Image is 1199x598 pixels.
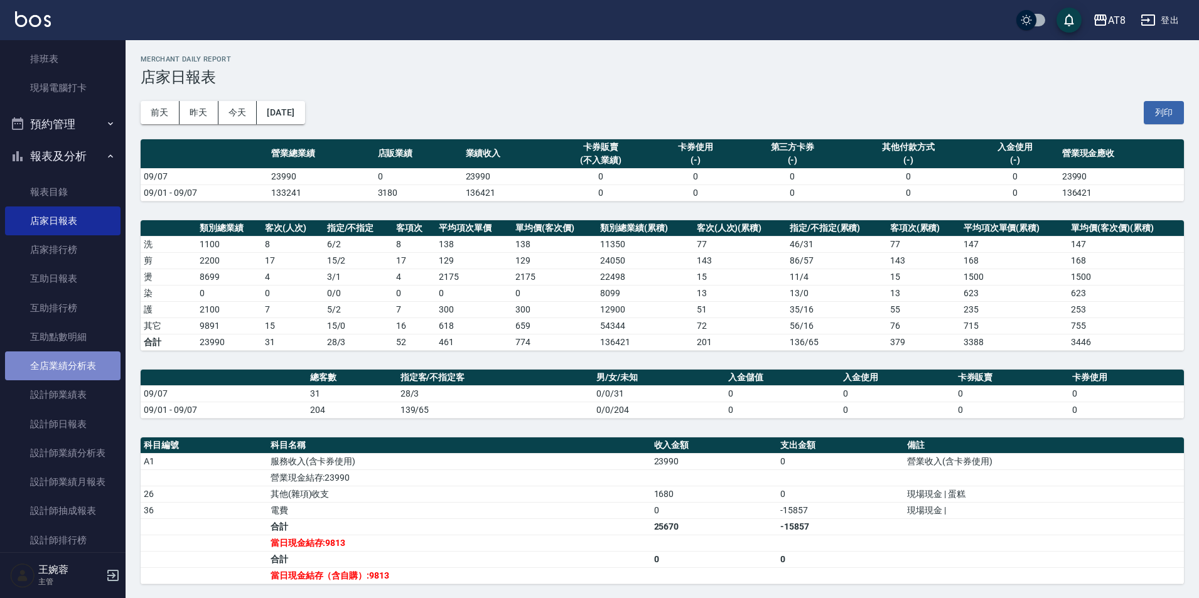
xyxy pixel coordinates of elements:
[512,334,597,350] td: 774
[694,220,787,237] th: 客次(人次)(累積)
[777,551,904,567] td: 0
[651,486,778,502] td: 1680
[887,334,960,350] td: 379
[694,269,787,285] td: 15
[1057,8,1082,33] button: save
[846,168,970,184] td: 0
[694,301,787,318] td: 51
[1108,13,1126,28] div: AT8
[554,141,648,154] div: 卡券販賣
[262,301,324,318] td: 7
[1068,318,1184,334] td: 755
[324,334,394,350] td: 28/3
[846,184,970,201] td: 0
[393,269,436,285] td: 4
[725,370,840,386] th: 入金儲值
[974,154,1056,167] div: (-)
[960,334,1068,350] td: 3388
[1068,301,1184,318] td: 253
[5,264,121,293] a: 互助日報表
[652,168,739,184] td: 0
[267,551,651,567] td: 合計
[651,502,778,518] td: 0
[887,318,960,334] td: 76
[655,154,736,167] div: (-)
[5,235,121,264] a: 店家排行榜
[5,439,121,467] a: 設計師業績分析表
[777,453,904,469] td: 0
[141,437,267,454] th: 科目編號
[141,437,1184,584] table: a dense table
[436,236,512,252] td: 138
[960,220,1068,237] th: 平均項次單價(累積)
[1144,101,1184,124] button: 列印
[141,334,196,350] td: 合計
[463,184,551,201] td: 136421
[971,168,1059,184] td: 0
[512,285,597,301] td: 0
[512,301,597,318] td: 300
[436,220,512,237] th: 平均項次單價
[960,285,1068,301] td: 623
[196,220,262,237] th: 類別總業績
[141,318,196,334] td: 其它
[652,184,739,201] td: 0
[324,252,394,269] td: 15 / 2
[141,101,180,124] button: 前天
[512,220,597,237] th: 單均價(客次價)
[887,220,960,237] th: 客項次(累積)
[725,385,840,402] td: 0
[324,301,394,318] td: 5 / 2
[180,101,218,124] button: 昨天
[840,370,955,386] th: 入金使用
[5,380,121,409] a: 設計師業績表
[887,285,960,301] td: 13
[141,486,267,502] td: 26
[262,236,324,252] td: 8
[904,502,1184,518] td: 現場現金 |
[196,236,262,252] td: 1100
[196,334,262,350] td: 23990
[141,370,1184,419] table: a dense table
[141,269,196,285] td: 燙
[141,139,1184,201] table: a dense table
[904,453,1184,469] td: 營業收入(含卡券使用)
[397,402,594,418] td: 139/65
[324,236,394,252] td: 6 / 2
[960,236,1068,252] td: 147
[1069,370,1184,386] th: 卡券使用
[463,139,551,169] th: 業績收入
[262,269,324,285] td: 4
[551,168,652,184] td: 0
[141,55,1184,63] h2: Merchant Daily Report
[267,535,651,551] td: 當日現金結存:9813
[1068,220,1184,237] th: 單均價(客次價)(累積)
[375,168,463,184] td: 0
[141,453,267,469] td: A1
[5,73,121,102] a: 現場電腦打卡
[262,334,324,350] td: 31
[307,370,397,386] th: 總客數
[393,334,436,350] td: 52
[141,236,196,252] td: 洗
[267,567,651,584] td: 當日現金結存（含自購）:9813
[777,486,904,502] td: 0
[397,385,594,402] td: 28/3
[393,318,436,334] td: 16
[849,141,967,154] div: 其他付款方式
[141,301,196,318] td: 護
[787,301,887,318] td: 35 / 16
[787,252,887,269] td: 86 / 57
[593,402,725,418] td: 0/0/204
[268,168,375,184] td: 23990
[904,486,1184,502] td: 現場現金 | 蛋糕
[739,184,846,201] td: 0
[268,139,375,169] th: 營業總業績
[694,252,787,269] td: 143
[5,294,121,323] a: 互助排行榜
[196,252,262,269] td: 2200
[5,108,121,141] button: 預約管理
[597,301,693,318] td: 12900
[324,220,394,237] th: 指定/不指定
[262,220,324,237] th: 客次(人次)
